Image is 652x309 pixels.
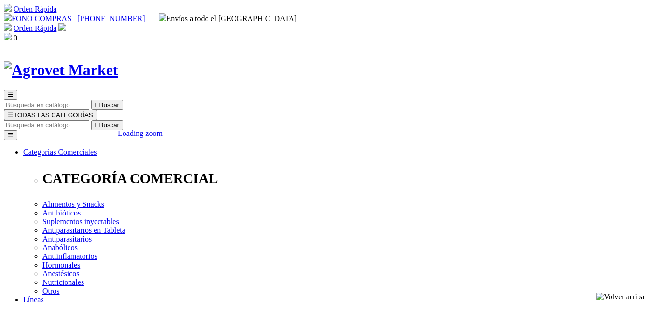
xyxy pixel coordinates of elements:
[58,24,66,32] a: Acceda a su cuenta de cliente
[42,269,79,278] a: Anestésicos
[14,34,17,42] span: 0
[4,33,12,40] img: shopping-bag.svg
[4,90,17,100] button: ☰
[42,278,84,286] a: Nutricionales
[91,120,123,130] button:  Buscar
[8,111,14,119] span: ☰
[42,217,119,226] a: Suplementos inyectables
[4,130,17,140] button: ☰
[4,13,12,21] img: phone.svg
[4,110,97,120] button: ☰TODAS LAS CATEGORÍAS
[4,42,7,51] i: 
[42,226,125,234] a: Antiparasitarios en Tableta
[23,148,97,156] a: Categorías Comerciales
[42,287,60,295] a: Otros
[42,243,78,252] a: Anabólicos
[4,23,12,31] img: shopping-cart.svg
[91,100,123,110] button:  Buscar
[95,121,97,129] i: 
[8,91,14,98] span: ☰
[58,23,66,31] img: user.svg
[23,296,44,304] a: Líneas
[42,200,104,208] a: Alimentos y Snacks
[14,5,56,13] a: Orden Rápida
[77,14,145,23] a: [PHONE_NUMBER]
[4,14,71,23] a: FONO COMPRAS
[14,24,56,32] a: Orden Rápida
[99,101,119,108] span: Buscar
[596,293,644,301] img: Volver arriba
[159,14,297,23] span: Envíos a todo el [GEOGRAPHIC_DATA]
[159,13,166,21] img: delivery-truck.svg
[99,121,119,129] span: Buscar
[42,209,81,217] a: Antibióticos
[95,101,97,108] i: 
[4,120,89,130] input: Buscar
[4,4,12,12] img: shopping-cart.svg
[42,252,97,260] a: Antiinflamatorios
[42,171,648,187] p: CATEGORÍA COMERCIAL
[42,261,80,269] a: Hormonales
[4,100,89,110] input: Buscar
[118,129,163,138] div: Loading zoom
[42,235,92,243] a: Antiparasitarios
[4,61,118,79] img: Agrovet Market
